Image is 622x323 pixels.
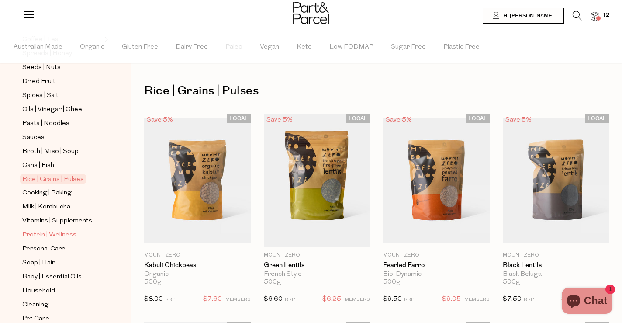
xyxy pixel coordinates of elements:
[22,300,48,310] span: Cleaning
[22,202,70,212] span: Milk | Kombucha
[501,12,554,20] span: Hi [PERSON_NAME]
[22,188,102,198] a: Cooking | Baking
[22,90,102,101] a: Spices | Salt
[20,174,86,184] span: Rice | Grains | Pulses
[591,12,599,21] a: 12
[22,76,55,87] span: Dried Fruit
[383,114,415,126] div: Save 5%
[14,32,62,63] span: Australian Made
[144,296,163,302] span: $8.00
[144,261,251,269] a: Kabuli Chickpeas
[503,278,520,286] span: 500g
[442,294,461,305] span: $9.05
[404,297,414,302] small: RRP
[22,160,102,171] a: Cans | Fish
[144,118,251,243] img: Kabuli Chickpeas
[329,32,373,63] span: Low FODMAP
[122,32,158,63] span: Gluten Free
[293,2,329,24] img: Part&Parcel
[503,118,609,243] img: Black Lentils
[346,114,370,123] span: LOCAL
[22,229,102,240] a: Protein | Wellness
[503,251,609,259] p: Mount Zero
[22,215,102,226] a: Vitamins | Supplements
[22,258,55,268] span: Soap | Hair
[22,257,102,268] a: Soap | Hair
[144,271,251,278] div: Organic
[264,114,295,126] div: Save 5%
[22,146,79,157] span: Broth | Miso | Soup
[22,76,102,87] a: Dried Fruit
[285,297,295,302] small: RRP
[383,296,402,302] span: $9.50
[22,62,102,73] a: Seeds | Nuts
[80,32,104,63] span: Organic
[345,297,370,302] small: MEMBERS
[22,104,82,115] span: Oils | Vinegar | Ghee
[22,230,76,240] span: Protein | Wellness
[176,32,208,63] span: Dairy Free
[22,244,66,254] span: Personal Care
[503,114,534,126] div: Save 5%
[144,251,251,259] p: Mount Zero
[483,8,564,24] a: Hi [PERSON_NAME]
[264,296,283,302] span: $6.60
[264,251,370,259] p: Mount Zero
[165,297,175,302] small: RRP
[559,288,615,316] inbox-online-store-chat: Shopify online store chat
[22,118,69,129] span: Pasta | Noodles
[144,81,609,101] h1: Rice | Grains | Pulses
[225,297,251,302] small: MEMBERS
[22,285,102,296] a: Household
[22,146,102,157] a: Broth | Miso | Soup
[503,296,522,302] span: $7.50
[383,278,401,286] span: 500g
[22,216,92,226] span: Vitamins | Supplements
[22,132,102,143] a: Sauces
[22,63,61,73] span: Seeds | Nuts
[464,297,490,302] small: MEMBERS
[22,272,82,282] span: Baby | Essential Oils
[264,261,370,269] a: Green Lentils
[322,294,341,305] span: $6.25
[264,271,370,278] div: French Style
[297,32,312,63] span: Keto
[503,271,609,278] div: Black Beluga
[383,261,490,269] a: Pearled Farro
[466,114,490,123] span: LOCAL
[443,32,480,63] span: Plastic Free
[22,90,59,101] span: Spices | Salt
[264,114,370,247] img: Green Lentils
[383,251,490,259] p: Mount Zero
[22,271,102,282] a: Baby | Essential Oils
[383,118,490,243] img: Pearled Farro
[22,174,102,184] a: Rice | Grains | Pulses
[22,104,102,115] a: Oils | Vinegar | Ghee
[383,271,490,278] div: Bio-Dynamic
[144,114,176,126] div: Save 5%
[22,160,54,171] span: Cans | Fish
[264,278,281,286] span: 500g
[227,114,251,123] span: LOCAL
[203,294,222,305] span: $7.60
[22,286,55,296] span: Household
[260,32,279,63] span: Vegan
[585,114,609,123] span: LOCAL
[225,32,242,63] span: Paleo
[22,299,102,310] a: Cleaning
[391,32,426,63] span: Sugar Free
[22,188,72,198] span: Cooking | Baking
[524,297,534,302] small: RRP
[503,261,609,269] a: Black Lentils
[22,243,102,254] a: Personal Care
[144,278,162,286] span: 500g
[22,132,45,143] span: Sauces
[600,11,612,19] span: 12
[22,118,102,129] a: Pasta | Noodles
[22,201,102,212] a: Milk | Kombucha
